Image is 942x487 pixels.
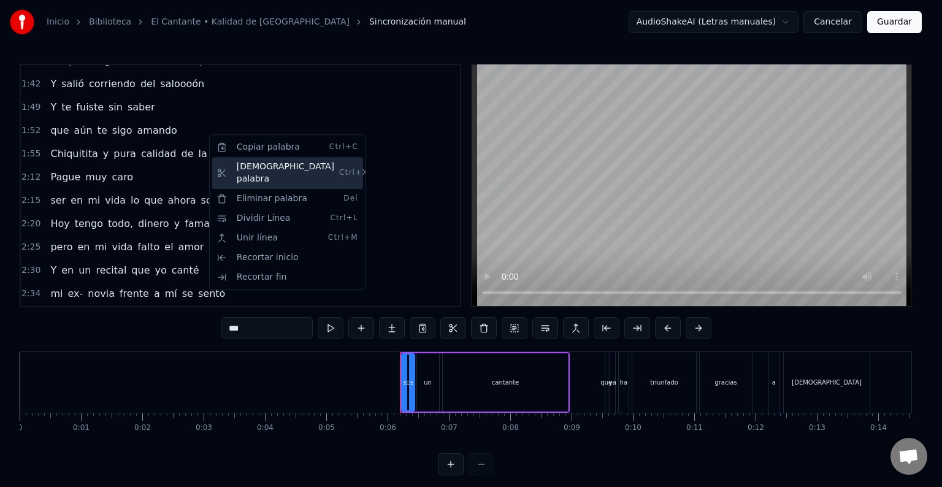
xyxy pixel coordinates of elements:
[339,168,368,178] span: Ctrl+X
[331,213,358,223] span: Ctrl+L
[343,194,358,204] span: Del
[212,157,363,189] div: [DEMOGRAPHIC_DATA] palabra
[329,142,358,152] span: Ctrl+C
[212,248,363,267] div: Recortar inicio
[212,267,363,287] div: Recortar fin
[212,228,363,248] div: Unir línea
[212,209,363,228] div: Dividir Línea
[212,137,363,157] div: Copiar palabra
[212,189,363,209] div: Eliminar palabra
[328,233,358,243] span: Ctrl+M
